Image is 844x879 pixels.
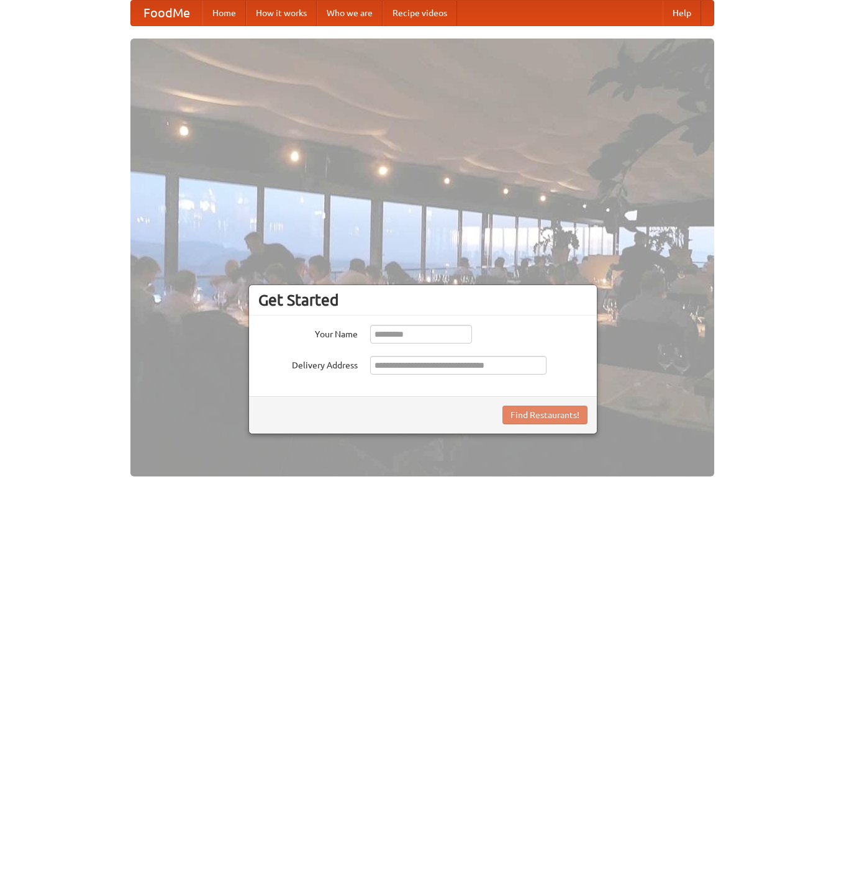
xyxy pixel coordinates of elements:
[246,1,317,25] a: How it works
[131,1,202,25] a: FoodMe
[383,1,457,25] a: Recipe videos
[663,1,701,25] a: Help
[502,406,588,424] button: Find Restaurants!
[258,291,588,309] h3: Get Started
[258,356,358,371] label: Delivery Address
[258,325,358,340] label: Your Name
[317,1,383,25] a: Who we are
[202,1,246,25] a: Home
